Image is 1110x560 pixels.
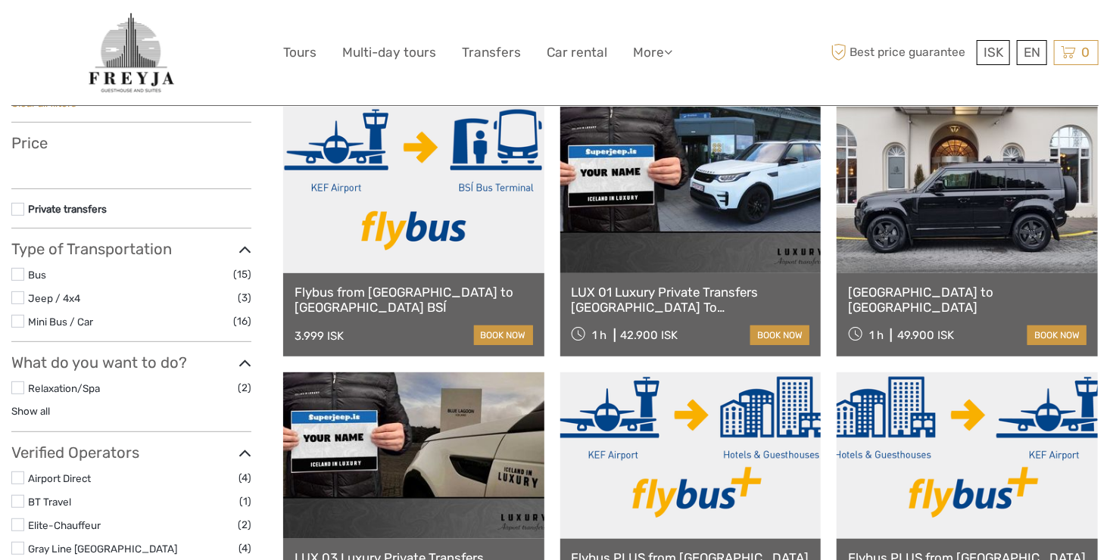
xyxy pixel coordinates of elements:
span: (3) [238,289,251,306]
span: (1) [239,493,251,510]
a: book now [750,325,809,345]
div: 42.900 ISK [621,328,678,342]
a: Relaxation/Spa [28,382,100,394]
a: Tours [283,42,316,64]
a: book now [1027,325,1087,345]
img: General Info: [86,11,177,94]
a: Show all [11,405,50,417]
a: Airport Direct [28,472,91,484]
h3: What do you want to do? [11,353,251,372]
a: LUX 01 Luxury Private Transfers [GEOGRAPHIC_DATA] To [GEOGRAPHIC_DATA] [572,285,810,316]
span: 1 h [593,328,607,342]
span: (15) [233,266,251,283]
h3: Verified Operators [11,443,251,462]
a: Bus [28,269,46,281]
h3: Price [11,134,251,152]
span: ISK [984,45,1003,60]
a: BT Travel [28,496,71,508]
span: (16) [233,313,251,330]
a: More [633,42,672,64]
span: 1 h [869,328,884,342]
a: [GEOGRAPHIC_DATA] to [GEOGRAPHIC_DATA] [848,285,1087,316]
a: Private transfers [28,203,107,215]
a: Gray Line [GEOGRAPHIC_DATA] [28,543,177,555]
h3: Type of Transportation [11,240,251,258]
a: Jeep / 4x4 [28,292,80,304]
span: 0 [1079,45,1092,60]
span: (4) [239,540,251,557]
span: (2) [238,516,251,534]
a: Mini Bus / Car [28,316,93,328]
a: Multi-day tours [342,42,436,64]
span: Best price guarantee [827,40,973,65]
a: Car rental [547,42,607,64]
a: Flybus from [GEOGRAPHIC_DATA] to [GEOGRAPHIC_DATA] BSÍ [295,285,533,316]
a: Elite-Chauffeur [28,519,101,531]
div: EN [1017,40,1047,65]
div: 49.900 ISK [897,328,954,342]
a: Transfers [462,42,521,64]
span: (2) [238,379,251,397]
a: book now [474,325,533,345]
div: 3.999 ISK [295,329,344,343]
span: (4) [239,469,251,487]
